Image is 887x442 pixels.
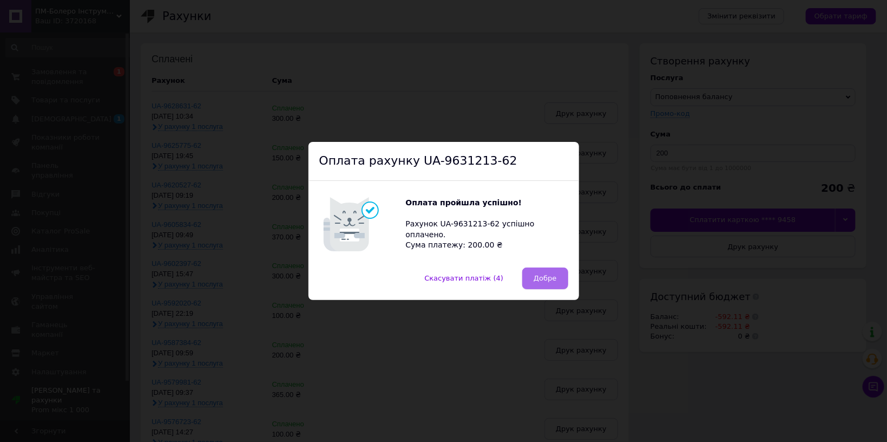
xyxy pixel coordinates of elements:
[413,268,515,289] button: Скасувати платіж (4)
[319,192,406,257] img: Котик говорить Оплата пройшла успішно!
[522,268,568,289] button: Добре
[406,198,568,251] div: Рахунок UA-9631213-62 успішно оплачено. Сума платежу: 200.00 ₴
[308,142,579,181] div: Оплата рахунку UA-9631213-62
[424,274,503,282] span: Скасувати платіж (4)
[406,198,522,207] b: Оплата пройшла успішно!
[534,274,556,282] span: Добре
